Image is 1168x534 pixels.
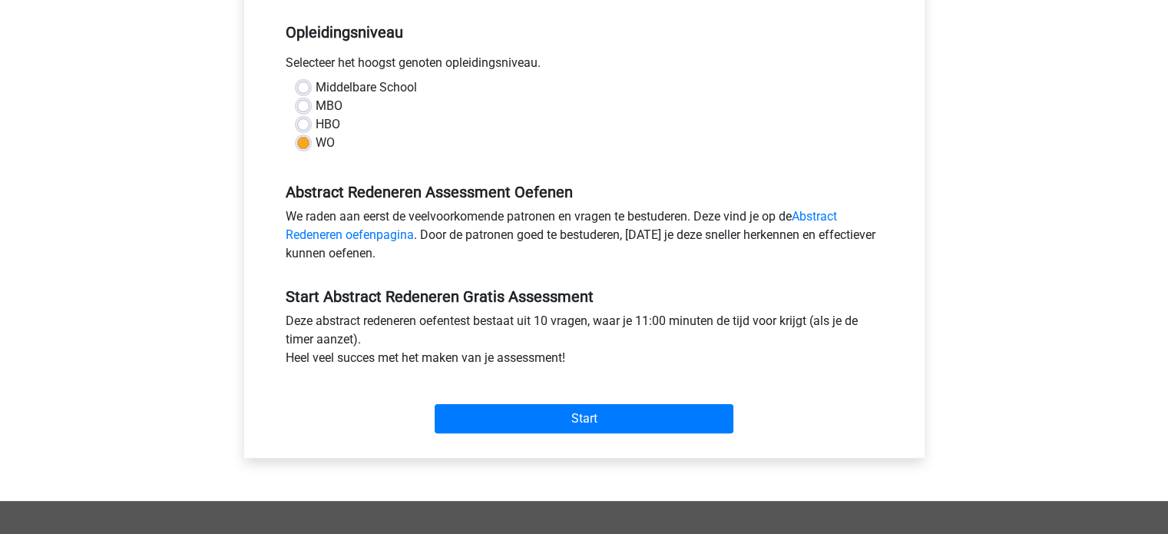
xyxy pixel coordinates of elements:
div: Selecteer het hoogst genoten opleidingsniveau. [274,54,895,78]
div: We raden aan eerst de veelvoorkomende patronen en vragen te bestuderen. Deze vind je op de . Door... [274,207,895,269]
label: HBO [316,115,340,134]
label: Middelbare School [316,78,417,97]
div: Deze abstract redeneren oefentest bestaat uit 10 vragen, waar je 11:00 minuten de tijd voor krijg... [274,312,895,373]
label: MBO [316,97,342,115]
label: WO [316,134,335,152]
input: Start [435,404,733,433]
h5: Start Abstract Redeneren Gratis Assessment [286,287,883,306]
h5: Opleidingsniveau [286,17,883,48]
h5: Abstract Redeneren Assessment Oefenen [286,183,883,201]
